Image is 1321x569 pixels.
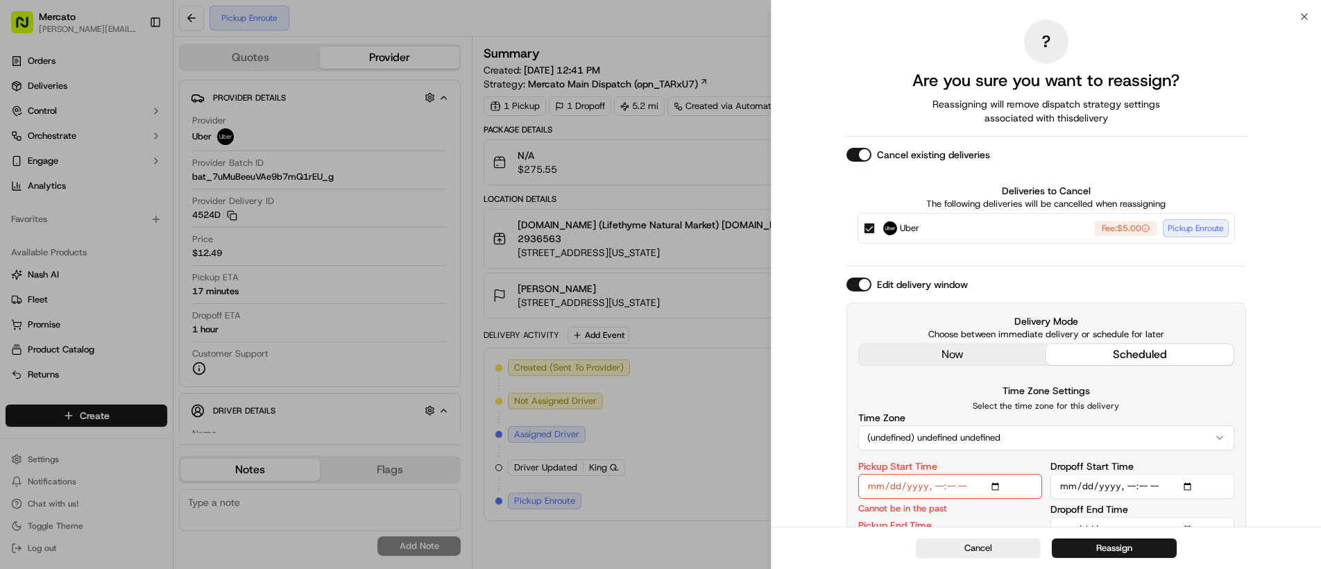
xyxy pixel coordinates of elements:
[900,221,919,235] span: Uber
[14,133,39,158] img: 1736555255976-a54dd68f-1ca7-489b-9aae-adbdc363a1c4
[858,400,1234,411] p: Select the time zone for this delivery
[47,133,228,146] div: Start new chat
[236,137,253,153] button: Start new chat
[858,502,947,515] p: Cannot be in the past
[1052,538,1177,558] button: Reassign
[912,69,1179,92] h2: Are you sure you want to reassign?
[858,198,1235,210] p: The following deliveries will be cancelled when reassigning
[858,314,1234,328] label: Delivery Mode
[14,56,253,78] p: Welcome 👋
[877,278,968,291] label: Edit delivery window
[36,90,250,104] input: Got a question? Start typing here...
[8,196,112,221] a: 📗Knowledge Base
[138,235,168,246] span: Pylon
[112,196,228,221] a: 💻API Documentation
[1094,221,1157,236] div: Fee: $5.00
[916,538,1041,558] button: Cancel
[1050,461,1134,471] label: Dropoff Start Time
[1094,221,1157,236] button: UberUberPickup Enroute
[877,148,990,162] label: Cancel existing deliveries
[98,235,168,246] a: Powered byPylon
[858,520,932,530] label: Pickup End Time
[883,221,897,235] img: Uber
[117,203,128,214] div: 💻
[47,146,176,158] div: We're available if you need us!
[1024,19,1068,64] div: ?
[14,14,42,42] img: Nash
[858,413,905,423] label: Time Zone
[1050,504,1128,514] label: Dropoff End Time
[913,97,1179,125] span: Reassigning will remove dispatch strategy settings associated with this delivery
[28,201,106,215] span: Knowledge Base
[1003,384,1090,397] label: Time Zone Settings
[131,201,223,215] span: API Documentation
[14,203,25,214] div: 📗
[859,344,1046,365] button: now
[1046,344,1234,365] button: scheduled
[858,328,1234,341] p: Choose between immediate delivery or schedule for later
[858,184,1235,198] label: Deliveries to Cancel
[858,461,937,471] label: Pickup Start Time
